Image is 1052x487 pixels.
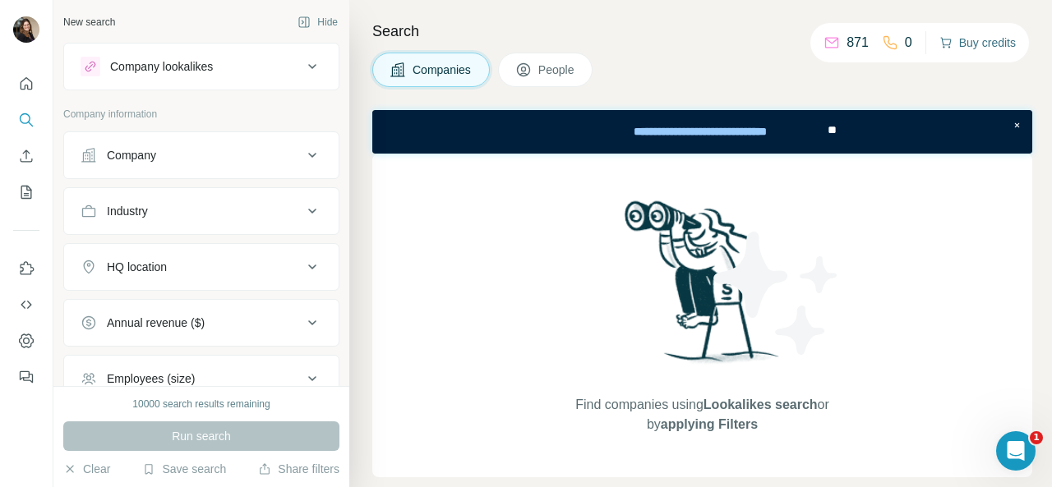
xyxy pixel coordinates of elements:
h4: Search [372,20,1032,43]
p: Company information [63,107,339,122]
button: Company lookalikes [64,47,339,86]
img: Surfe Illustration - Stars [703,219,851,367]
button: Clear [63,461,110,477]
div: Annual revenue ($) [107,315,205,331]
button: My lists [13,177,39,207]
button: Use Surfe API [13,290,39,319]
iframe: Intercom live chat [996,431,1036,471]
div: Industry [107,203,148,219]
span: Lookalikes search [704,397,818,411]
div: Company [107,147,156,163]
span: Companies [413,62,473,78]
button: Hide [286,10,349,34]
button: Search [13,105,39,135]
img: Surfe Illustration - Woman searching with binoculars [617,196,788,379]
div: 10000 search results remaining [132,397,270,411]
div: Company lookalikes [110,58,213,75]
button: Annual revenue ($) [64,303,339,342]
span: applying Filters [661,417,758,431]
button: Use Surfe on LinkedIn [13,254,39,283]
button: Feedback [13,362,39,392]
p: 871 [847,33,869,53]
button: Save search [142,461,226,477]
button: Share filters [258,461,339,477]
button: Company [64,136,339,175]
img: Avatar [13,16,39,43]
iframe: Banner [372,110,1032,154]
button: HQ location [64,247,339,287]
button: Employees (size) [64,359,339,398]
button: Industry [64,191,339,231]
div: Employees (size) [107,370,195,387]
button: Quick start [13,69,39,99]
button: Enrich CSV [13,141,39,171]
div: HQ location [107,259,167,275]
div: New search [63,15,115,30]
span: Find companies using or by [570,395,833,434]
p: 0 [905,33,912,53]
span: People [538,62,576,78]
button: Dashboard [13,326,39,356]
button: Buy credits [939,31,1016,54]
span: 1 [1030,431,1043,444]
